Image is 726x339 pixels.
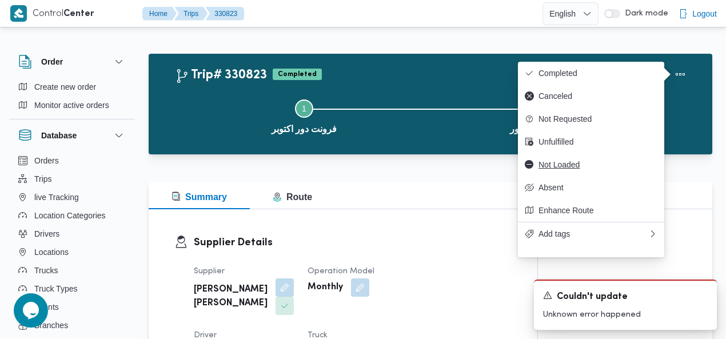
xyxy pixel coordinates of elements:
[308,332,328,339] span: Truck
[14,316,130,334] button: Branches
[9,78,135,119] div: Order
[18,55,126,69] button: Order
[557,290,628,304] span: Couldn't update
[518,85,664,107] button: Canceled
[674,2,721,25] button: Logout
[14,298,130,316] button: Clients
[518,130,664,153] button: Unfulfilled
[34,190,79,204] span: live Tracking
[538,91,657,101] span: Canceled
[10,5,27,22] img: X8yXhbKr1z7QwAAAABJRU5ErkJggg==
[205,7,244,21] button: 330823
[14,243,130,261] button: Locations
[538,137,657,146] span: Unfulfilled
[63,10,94,18] b: Center
[174,7,208,21] button: Trips
[14,261,130,280] button: Trucks
[433,86,692,145] button: كارفور [PERSON_NAME]
[14,78,130,96] button: Create new order
[518,62,664,85] button: Completed
[538,183,657,192] span: Absent
[194,268,225,275] span: Supplier
[41,129,77,142] h3: Database
[14,206,130,225] button: Location Categories
[518,153,664,176] button: Not Loaded
[175,68,267,83] h2: Trip# 330823
[538,114,657,123] span: Not Requested
[308,268,374,275] span: Operation Model
[194,235,512,250] h3: Supplier Details
[538,229,648,238] span: Add tags
[518,107,664,130] button: Not Requested
[14,225,130,243] button: Drivers
[278,71,317,78] b: Completed
[34,80,96,94] span: Create new order
[518,199,664,222] button: Enhance Route
[543,290,708,304] div: Notification
[11,293,48,328] iframe: chat widget
[272,122,337,136] span: فرونت دور اكتوبر
[34,209,106,222] span: Location Categories
[273,192,312,202] span: Route
[14,188,130,206] button: live Tracking
[14,170,130,188] button: Trips
[34,172,52,186] span: Trips
[34,264,58,277] span: Trucks
[41,55,63,69] h3: Order
[18,129,126,142] button: Database
[34,154,59,167] span: Orders
[34,318,68,332] span: Branches
[175,86,433,145] button: فرونت دور اكتوبر
[14,96,130,114] button: Monitor active orders
[34,227,59,241] span: Drivers
[510,122,615,136] span: كارفور [PERSON_NAME]
[518,176,664,199] button: Absent
[14,280,130,298] button: Truck Types
[302,104,306,113] span: 1
[692,7,717,21] span: Logout
[273,69,322,80] span: Completed
[34,245,69,259] span: Locations
[171,192,227,202] span: Summary
[538,69,657,78] span: Completed
[620,9,668,18] span: Dark mode
[518,222,664,245] button: Add tags
[34,282,77,296] span: Truck Types
[14,151,130,170] button: Orders
[538,160,657,169] span: Not Loaded
[308,281,343,294] b: Monthly
[543,309,708,321] p: Unknown error happened
[194,332,217,339] span: Driver
[538,206,657,215] span: Enhance Route
[142,7,177,21] button: Home
[194,283,268,310] b: [PERSON_NAME] [PERSON_NAME]
[669,63,692,86] button: Actions
[34,98,109,112] span: Monitor active orders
